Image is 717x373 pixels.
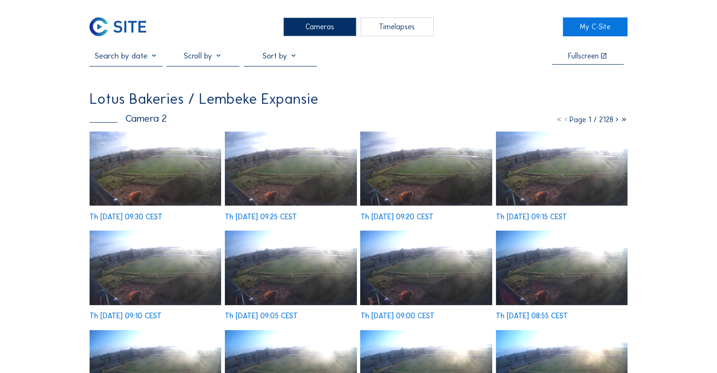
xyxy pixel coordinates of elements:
div: Th [DATE] 09:30 CEST [90,213,163,220]
img: image_53696416 [225,231,356,305]
div: Th [DATE] 09:20 CEST [360,213,433,220]
img: image_53696291 [360,231,492,305]
div: Th [DATE] 09:25 CEST [225,213,297,220]
div: Timelapses [361,17,434,36]
div: Cameras [283,17,356,36]
img: image_53697196 [90,132,221,206]
div: Camera 2 [90,113,167,124]
img: C-SITE Logo [90,17,146,36]
a: My C-Site [563,17,627,36]
div: Th [DATE] 09:00 CEST [360,312,434,319]
div: Th [DATE] 09:10 CEST [90,312,162,319]
img: image_53696099 [496,231,627,305]
img: image_53697048 [225,132,356,206]
div: Th [DATE] 08:55 CEST [496,312,568,319]
div: Fullscreen [568,52,599,59]
span: Page 1 / 2128 [569,115,613,124]
div: Th [DATE] 09:05 CEST [225,312,298,319]
img: image_53696544 [90,231,221,305]
input: Search by date 󰅀 [90,51,163,61]
div: Lotus Bakeries / Lembeke Expansie [90,92,318,107]
img: image_53696895 [360,132,492,206]
a: C-SITE Logo [90,17,154,36]
div: Th [DATE] 09:15 CEST [496,213,567,220]
img: image_53696663 [496,132,627,206]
